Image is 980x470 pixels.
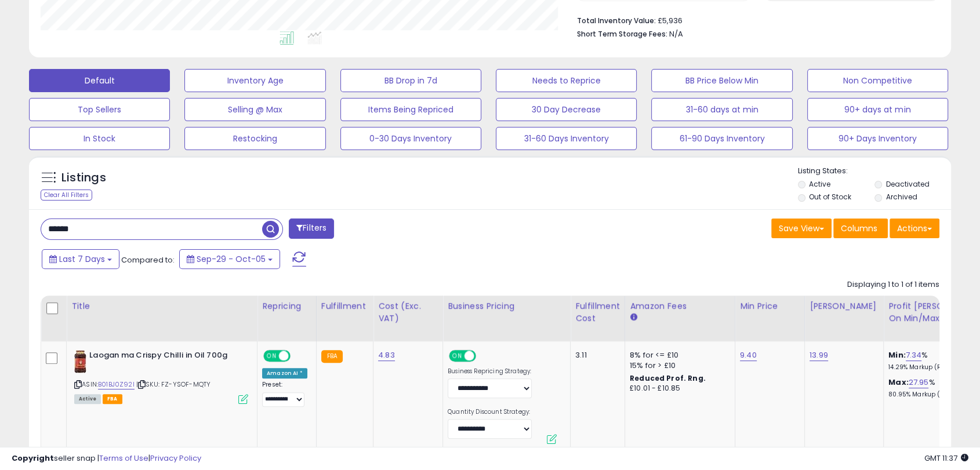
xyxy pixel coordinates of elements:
[74,350,248,403] div: ASIN:
[197,253,266,265] span: Sep-29 - Oct-05
[833,218,888,238] button: Columns
[810,349,828,361] a: 13.99
[340,98,481,121] button: Items Being Repriced
[448,300,565,312] div: Business Pricing
[630,384,726,394] div: £10.01 - £10.85
[474,351,493,361] span: OFF
[906,349,922,361] a: 7.34
[136,380,210,389] span: | SKU: FZ-YSOF-MQTY
[771,218,832,238] button: Save View
[184,69,325,92] button: Inventory Age
[841,223,877,234] span: Columns
[651,69,792,92] button: BB Price Below Min
[575,300,620,325] div: Fulfillment Cost
[12,453,201,464] div: seller snap | |
[41,190,92,201] div: Clear All Filters
[179,249,280,269] button: Sep-29 - Oct-05
[448,408,532,416] label: Quantity Discount Strategy:
[630,373,706,383] b: Reduced Prof. Rng.
[42,249,119,269] button: Last 7 Days
[59,253,105,265] span: Last 7 Days
[340,127,481,150] button: 0-30 Days Inventory
[150,453,201,464] a: Privacy Policy
[262,300,311,312] div: Repricing
[262,368,307,378] div: Amazon AI *
[321,300,368,312] div: Fulfillment
[807,69,948,92] button: Non Competitive
[448,367,532,376] label: Business Repricing Strategy:
[847,279,939,290] div: Displaying 1 to 1 of 1 items
[61,170,106,186] h5: Listings
[669,28,683,39] span: N/A
[29,127,170,150] button: In Stock
[184,98,325,121] button: Selling @ Max
[577,13,931,27] li: £5,936
[886,192,917,202] label: Archived
[890,218,939,238] button: Actions
[740,349,757,361] a: 9.40
[74,394,101,404] span: All listings currently available for purchase on Amazon
[496,69,637,92] button: Needs to Reprice
[496,127,637,150] button: 31-60 Days Inventory
[71,300,252,312] div: Title
[575,350,616,360] div: 3.11
[798,166,951,177] p: Listing States:
[809,192,851,202] label: Out of Stock
[807,127,948,150] button: 90+ Days Inventory
[809,179,830,189] label: Active
[29,69,170,92] button: Default
[264,351,279,361] span: ON
[262,381,307,407] div: Preset:
[121,254,175,265] span: Compared to:
[450,351,464,361] span: ON
[12,453,54,464] strong: Copyright
[99,453,148,464] a: Terms of Use
[496,98,637,121] button: 30 Day Decrease
[98,380,135,389] a: B01BJ0Z92I
[630,360,726,371] div: 15% for > £10
[909,377,929,388] a: 27.95
[289,351,307,361] span: OFF
[289,218,334,239] button: Filters
[888,349,906,360] b: Min:
[886,179,930,189] label: Deactivated
[924,453,968,464] span: 2025-10-13 11:37 GMT
[651,98,792,121] button: 31-60 days at min
[321,350,343,363] small: FBA
[103,394,122,404] span: FBA
[888,377,909,388] b: Max:
[89,350,230,364] b: Laogan ma Crispy Chilli in Oil 700g
[577,29,667,39] b: Short Term Storage Fees:
[577,16,656,25] b: Total Inventory Value:
[807,98,948,121] button: 90+ days at min
[630,312,637,323] small: Amazon Fees.
[630,300,730,312] div: Amazon Fees
[378,349,395,361] a: 4.83
[740,300,800,312] div: Min Price
[74,350,86,373] img: 41QE28AGUSL._SL40_.jpg
[29,98,170,121] button: Top Sellers
[810,300,879,312] div: [PERSON_NAME]
[340,69,481,92] button: BB Drop in 7d
[630,350,726,360] div: 8% for <= £10
[184,127,325,150] button: Restocking
[651,127,792,150] button: 61-90 Days Inventory
[378,300,438,325] div: Cost (Exc. VAT)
